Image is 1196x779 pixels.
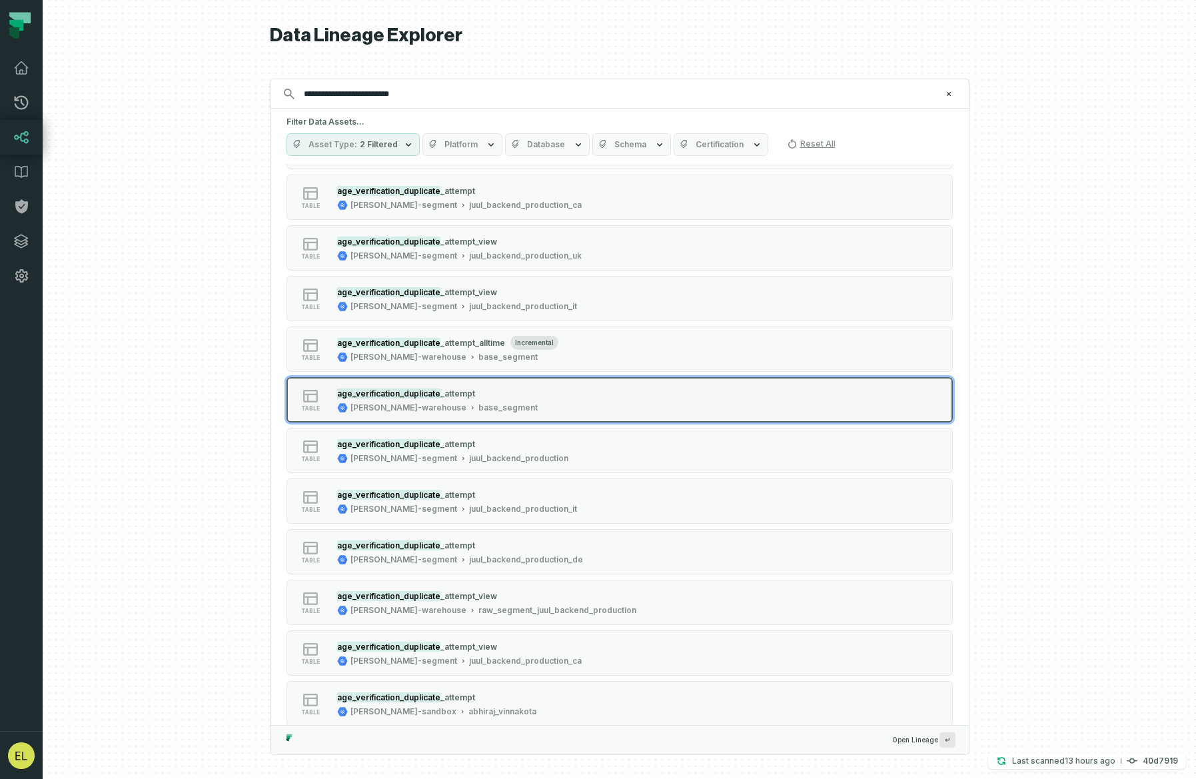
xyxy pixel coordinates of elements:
[301,253,320,260] span: table
[440,692,475,702] span: _attempt
[1143,757,1178,765] h4: 40d7919
[337,642,440,652] mark: age_verification_duplicate
[287,529,953,574] button: table[PERSON_NAME]-segmentjuul_backend_production_de
[337,490,440,500] mark: age_verification_duplicate
[287,478,953,524] button: table[PERSON_NAME]-segmentjuul_backend_production_it
[337,237,440,247] mark: age_verification_duplicate
[301,709,320,716] span: table
[360,139,398,150] span: 2 Filtered
[287,580,953,625] button: table[PERSON_NAME]-warehouseraw_segment_juul_backend_production
[440,237,497,247] span: _attempt_view
[440,439,475,449] span: _attempt
[287,276,953,321] button: table[PERSON_NAME]-segmentjuul_backend_production_it
[440,642,497,652] span: _attempt_view
[782,133,841,155] button: Reset All
[337,389,440,398] mark: age_verification_duplicate
[592,133,671,156] button: Schema
[1012,754,1115,768] p: Last scanned
[287,681,953,726] button: table[PERSON_NAME]-sandboxabhiraj_vinnakota
[892,732,955,748] span: Open Lineage
[505,133,590,156] button: Database
[270,24,969,47] h1: Data Lineage Explorer
[350,706,456,717] div: juul-sandbox
[287,225,953,271] button: table[PERSON_NAME]-segmentjuul_backend_production_uk
[939,732,955,748] span: Press ↵ to add a new Data Asset to the graph
[440,287,497,297] span: _attempt_view
[301,405,320,412] span: table
[301,304,320,311] span: table
[350,605,466,616] div: juul-warehouse
[469,656,582,666] div: juul_backend_production_ca
[350,301,457,312] div: juul-segment
[469,504,577,514] div: juul_backend_production_it
[337,186,440,196] mark: age_verification_duplicate
[301,203,320,209] span: table
[468,706,536,717] div: abhiraj_vinnakota
[287,630,953,676] button: table[PERSON_NAME]-segmentjuul_backend_production_ca
[350,504,457,514] div: juul-segment
[308,139,357,150] span: Asset Type
[337,591,440,601] mark: age_verification_duplicate
[287,377,953,422] button: table[PERSON_NAME]-warehousebase_segment
[350,251,457,261] div: juul-segment
[350,352,466,363] div: juul-warehouse
[337,439,440,449] mark: age_verification_duplicate
[287,327,953,372] button: tableincremental[PERSON_NAME]-warehousebase_segment
[301,506,320,513] span: table
[1065,756,1115,766] relative-time: Sep 7, 2025, 11:25 PM EDT
[287,133,420,156] button: Asset Type2 Filtered
[337,338,440,348] mark: age_verification_duplicate
[301,557,320,564] span: table
[478,605,636,616] div: raw_segment_juul_backend_production
[350,453,457,464] div: juul-segment
[942,87,955,101] button: Clear search query
[469,200,582,211] div: juul_backend_production_ca
[696,139,744,150] span: Certification
[350,402,466,413] div: juul-warehouse
[287,175,953,220] button: table[PERSON_NAME]-segmentjuul_backend_production_ca
[510,335,558,350] span: incremental
[674,133,768,156] button: Certification
[469,251,582,261] div: juul_backend_production_uk
[337,692,440,702] mark: age_verification_duplicate
[527,139,565,150] span: Database
[469,554,583,565] div: juul_backend_production_de
[422,133,502,156] button: Platform
[337,287,440,297] mark: age_verification_duplicate
[287,428,953,473] button: table[PERSON_NAME]-segmentjuul_backend_production
[301,608,320,614] span: table
[440,186,475,196] span: _attempt
[440,490,475,500] span: _attempt
[469,453,568,464] div: juul_backend_production
[301,355,320,361] span: table
[350,200,457,211] div: juul-segment
[469,301,577,312] div: juul_backend_production_it
[988,753,1186,769] button: Last scanned[DATE] 11:25:03 PM40d7919
[614,139,646,150] span: Schema
[478,352,538,363] div: base_segment
[440,591,497,601] span: _attempt_view
[287,117,953,127] h5: Filter Data Assets...
[337,540,440,550] mark: age_verification_duplicate
[301,456,320,462] span: table
[271,164,969,725] div: Suggestions
[444,139,478,150] span: Platform
[478,402,538,413] div: base_segment
[350,656,457,666] div: juul-segment
[440,338,505,348] span: _attempt_alltime
[301,658,320,665] span: table
[440,540,475,550] span: _attempt
[440,389,475,398] span: _attempt
[350,554,457,565] div: juul-segment
[8,742,35,769] img: avatar of Eddie Lam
